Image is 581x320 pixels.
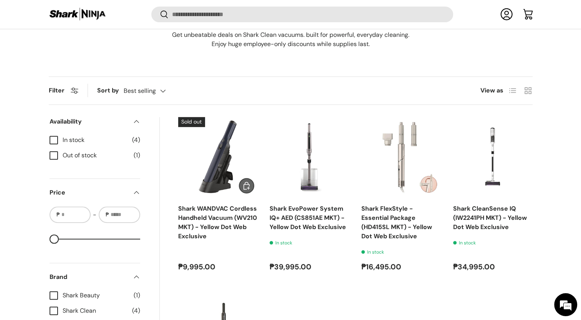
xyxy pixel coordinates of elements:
a: Shark CleanSense IQ (IW2241PH MKT) - Yellow Dot Web Exclusive [453,117,533,196]
span: (1) [134,291,140,300]
img: shark-kion-iw2241-full-view-shark-ninja-philippines [453,117,533,196]
a: Shark EvoPower System IQ+ AED (CS851AE MKT) - Yellow Dot Web Exclusive [270,205,346,231]
span: ₱ [56,211,61,219]
a: Shark WANDVAC Cordless Handheld Vacuum (WV210 MKT) - Yellow Dot Web Exclusive [178,117,258,196]
span: Filter [49,86,65,94]
textarea: Type your message and hit 'Enter' [4,209,146,236]
img: Shark Ninja Philippines [49,7,106,22]
a: Shark FlexStyle - Essential Package (HD415SL MKT) - Yellow Dot Web Exclusive [361,205,432,240]
summary: Brand [50,263,140,291]
a: Shark CleanSense IQ (IW2241PH MKT) - Yellow Dot Web Exclusive [453,205,527,231]
label: Sort by [97,86,124,95]
summary: Availability [50,108,140,135]
span: Out of stock [63,151,129,160]
span: View as [480,86,503,95]
span: Brand [50,272,128,282]
span: (4) [132,306,140,315]
span: - [93,210,96,219]
a: Shark WANDVAC Cordless Handheld Vacuum (WV210 MKT) - Yellow Dot Web Exclusive [178,205,257,240]
span: Shark Clean [63,306,127,315]
summary: Price [50,179,140,206]
div: Chat with us now [40,43,129,53]
span: (1) [134,151,140,160]
img: shark-flexstyle-esential-package-what's-in-the-box-full-view-sharkninja-philippines [361,117,441,196]
a: Shark FlexStyle - Essential Package (HD415SL MKT) - Yellow Dot Web Exclusive [361,117,441,196]
span: Best selling [124,87,156,94]
span: In stock [63,135,127,145]
span: Get unbeatable deals on Shark Clean vacuums. built for powerful, everyday cleaning. Enjoy huge em... [172,31,409,48]
div: Minimize live chat window [126,4,144,22]
span: Sold out [178,117,205,127]
span: ₱ [105,211,110,219]
span: Availability [50,117,128,126]
span: We're online! [45,97,106,174]
span: Shark Beauty [63,291,129,300]
span: (4) [132,135,140,145]
button: Best selling [124,84,181,97]
button: Filter [49,86,78,94]
span: Price [50,188,128,197]
a: Shark EvoPower System IQ+ AED (CS851AE MKT) - Yellow Dot Web Exclusive [270,117,349,196]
